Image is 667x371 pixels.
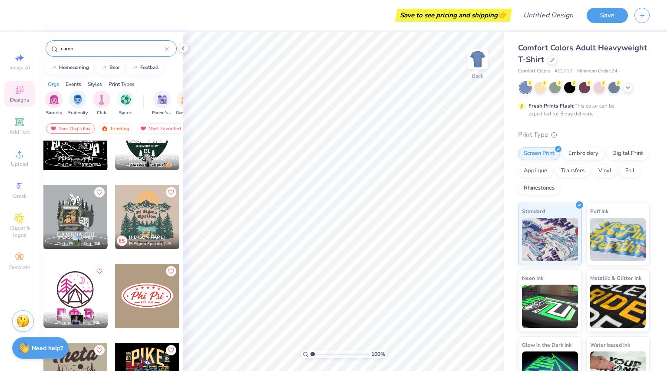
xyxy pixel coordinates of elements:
[46,110,62,116] span: Sorority
[140,125,147,131] img: most_fav.gif
[117,236,127,246] div: ES
[9,128,30,135] span: Add Text
[57,162,104,168] span: Chi Omega, [GEOGRAPHIC_DATA]
[397,9,510,22] div: Save to see pricing and shipping
[97,95,106,105] img: Club Image
[152,91,172,116] button: filter button
[593,164,617,177] div: Vinyl
[518,43,647,65] span: Comfort Colors Adult Heavyweight T-Shirt
[129,155,165,161] span: [PERSON_NAME]
[590,218,646,261] img: Puff Ink
[518,147,560,160] div: Screen Print
[563,147,604,160] div: Embroidery
[590,273,641,282] span: Metallic & Glitter Ink
[472,72,483,80] div: Back
[109,65,120,70] div: bear
[57,155,93,161] span: [PERSON_NAME]
[620,164,640,177] div: Foil
[555,164,590,177] div: Transfers
[176,110,196,116] span: Game Day
[555,68,573,75] span: # C1717
[121,95,131,105] img: Sports Image
[136,123,185,134] div: Most Favorited
[88,80,102,88] div: Styles
[94,266,105,276] button: Like
[50,65,57,70] img: trend_line.gif
[49,95,59,105] img: Sorority Image
[9,264,30,271] span: Decorate
[371,350,385,358] span: 100 %
[57,320,104,326] span: Gamma Phi Beta, [GEOGRAPHIC_DATA][US_STATE]
[129,241,176,247] span: Pi Sigma Epsilon, [US_STATE][GEOGRAPHIC_DATA]
[68,110,88,116] span: Fraternity
[166,345,176,355] button: Like
[129,162,176,168] span: [GEOGRAPHIC_DATA], [GEOGRAPHIC_DATA]
[157,95,167,105] img: Parent's Weekend Image
[181,95,191,105] img: Game Day Image
[10,64,30,71] span: Image AI
[117,91,134,116] button: filter button
[57,313,93,319] span: [PERSON_NAME]
[101,65,108,70] img: trend_line.gif
[50,125,57,131] img: most_fav.gif
[140,65,159,70] div: football
[46,123,95,134] div: Your Org's Fav
[11,161,28,167] span: Upload
[13,193,26,200] span: Greek
[528,102,575,109] strong: Fresh Prints Flash:
[4,225,35,239] span: Clipart & logos
[132,65,139,70] img: trend_line.gif
[96,61,124,74] button: bear
[117,91,134,116] div: filter for Sports
[518,130,650,140] div: Print Type
[522,273,543,282] span: Neon Ink
[587,8,628,23] button: Save
[45,91,63,116] button: filter button
[607,147,649,160] div: Digital Print
[68,91,88,116] div: filter for Fraternity
[522,285,578,328] img: Neon Ink
[73,95,83,105] img: Fraternity Image
[176,91,196,116] div: filter for Game Day
[129,234,165,240] span: [PERSON_NAME]
[66,80,81,88] div: Events
[45,91,63,116] div: filter for Sorority
[522,207,545,216] span: Standard
[498,10,507,20] span: 👉
[590,207,608,216] span: Puff Ink
[60,44,165,53] input: Try "Alpha"
[590,285,646,328] img: Metallic & Glitter Ink
[518,164,553,177] div: Applique
[577,68,621,75] span: Minimum Order: 24 +
[152,110,172,116] span: Parent's Weekend
[101,125,108,131] img: trending.gif
[97,123,133,134] div: Trending
[518,68,550,75] span: Comfort Colors
[59,65,89,70] div: homecoming
[127,61,163,74] button: football
[32,344,63,352] strong: Need help?
[48,80,59,88] div: Orgs
[516,7,580,24] input: Untitled Design
[109,80,135,88] div: Print Types
[119,110,132,116] span: Sports
[590,340,630,349] span: Water based Ink
[176,91,196,116] button: filter button
[518,182,560,195] div: Rhinestones
[57,234,93,240] span: [PERSON_NAME]
[94,345,105,355] button: Like
[93,91,110,116] div: filter for Club
[152,91,172,116] div: filter for Parent's Weekend
[469,50,486,68] img: Back
[528,102,635,118] div: This color can be expedited for 5 day delivery.
[522,218,578,261] img: Standard
[166,187,176,197] button: Like
[166,266,176,276] button: Like
[46,61,93,74] button: homecoming
[522,340,571,349] span: Glow in the Dark Ink
[68,91,88,116] button: filter button
[93,91,110,116] button: filter button
[57,241,104,247] span: Delta Phi Epsilon, [GEOGRAPHIC_DATA][US_STATE] at [GEOGRAPHIC_DATA]
[97,110,106,116] span: Club
[10,96,29,103] span: Designs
